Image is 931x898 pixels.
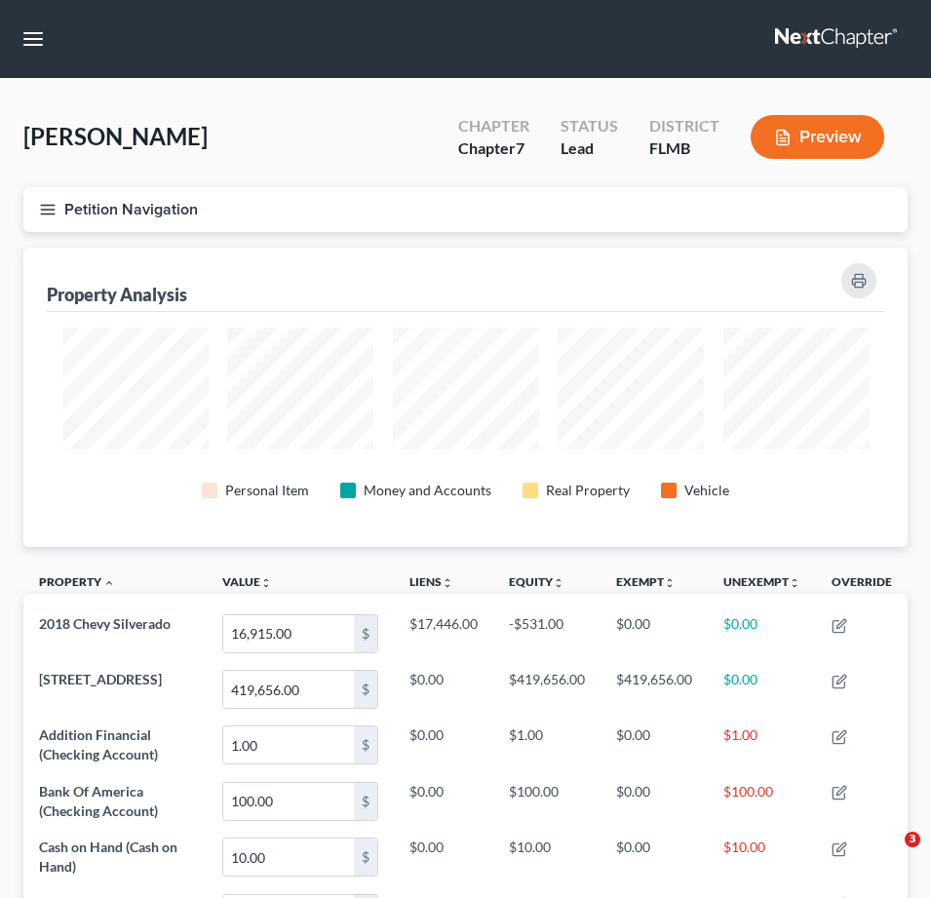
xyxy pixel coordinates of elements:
div: Property Analysis [47,283,187,306]
i: expand_less [103,577,115,589]
input: 0.00 [223,839,354,876]
div: Personal Item [225,481,309,500]
td: $0.00 [394,773,493,829]
span: [STREET_ADDRESS] [39,671,162,687]
span: 7 [516,138,524,157]
div: $ [354,726,377,763]
span: Cash on Hand (Cash on Hand) [39,839,177,875]
td: $0.00 [394,830,493,885]
td: $0.00 [601,718,708,773]
a: Exemptunfold_more [616,574,676,589]
div: Money and Accounts [364,481,491,500]
div: $ [354,615,377,652]
td: $0.00 [601,605,708,661]
span: 3 [905,832,920,847]
div: Chapter [458,137,529,160]
a: Property expand_less [39,574,115,589]
div: Vehicle [684,481,729,500]
i: unfold_more [553,577,564,589]
div: Lead [561,137,618,160]
iframe: Intercom live chat [865,832,912,878]
span: Addition Financial (Checking Account) [39,726,158,762]
td: $0.00 [708,605,816,661]
td: $100.00 [708,773,816,829]
span: 2018 Chevy Silverado [39,615,171,632]
td: $419,656.00 [601,662,708,718]
a: Valueunfold_more [222,574,272,589]
td: $100.00 [493,773,601,829]
input: 0.00 [223,615,354,652]
div: District [649,115,719,137]
i: unfold_more [260,577,272,589]
td: $10.00 [493,830,601,885]
button: Petition Navigation [23,187,908,232]
td: $1.00 [708,718,816,773]
td: -$531.00 [493,605,601,661]
span: [PERSON_NAME] [23,122,208,150]
td: $0.00 [601,830,708,885]
div: $ [354,839,377,876]
div: Real Property [546,481,630,500]
td: $1.00 [493,718,601,773]
div: FLMB [649,137,719,160]
div: Chapter [458,115,529,137]
div: $ [354,671,377,708]
td: $10.00 [708,830,816,885]
button: Preview [751,115,884,159]
td: $17,446.00 [394,605,493,661]
td: $0.00 [601,773,708,829]
i: unfold_more [664,577,676,589]
input: 0.00 [223,671,354,708]
th: Override [816,563,908,606]
span: Bank Of America (Checking Account) [39,783,158,819]
i: unfold_more [442,577,453,589]
a: Unexemptunfold_more [723,574,800,589]
td: $0.00 [394,718,493,773]
div: Status [561,115,618,137]
a: Liensunfold_more [409,574,453,589]
td: $0.00 [708,662,816,718]
div: $ [354,783,377,820]
i: unfold_more [789,577,800,589]
td: $419,656.00 [493,662,601,718]
input: 0.00 [223,726,354,763]
td: $0.00 [394,662,493,718]
input: 0.00 [223,783,354,820]
a: Equityunfold_more [509,574,564,589]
